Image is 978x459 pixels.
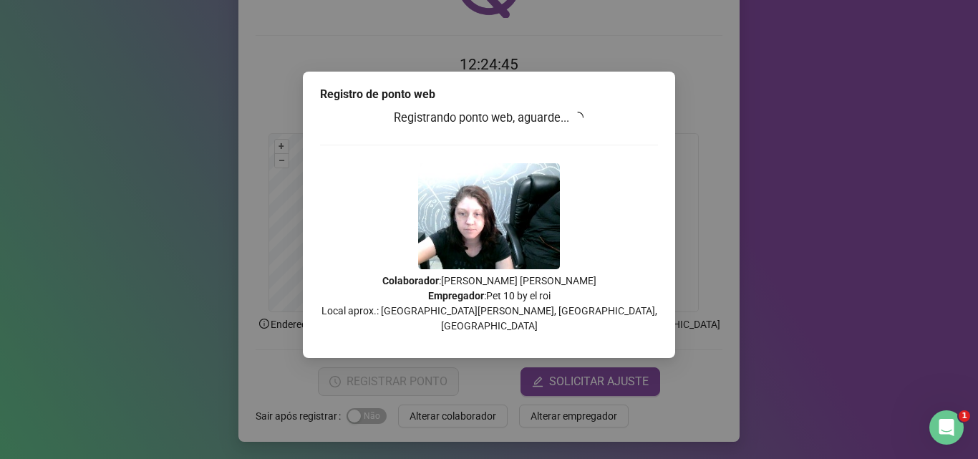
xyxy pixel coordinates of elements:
h3: Registrando ponto web, aguarde... [320,109,658,127]
span: loading [571,110,586,125]
div: Registro de ponto web [320,86,658,103]
span: 1 [959,410,970,422]
p: : [PERSON_NAME] [PERSON_NAME] : Pet 10 by el roi Local aprox.: [GEOGRAPHIC_DATA][PERSON_NAME], [G... [320,274,658,334]
strong: Colaborador [382,275,439,286]
img: Z [418,163,560,269]
strong: Empregador [428,290,484,301]
iframe: Intercom live chat [929,410,964,445]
